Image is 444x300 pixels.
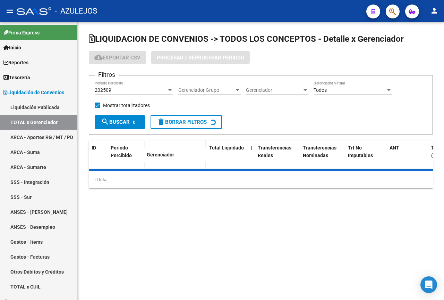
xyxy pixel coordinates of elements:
span: Buscar [101,119,130,125]
datatable-header-cell: ID [89,140,108,170]
span: Reportes [3,59,28,66]
datatable-header-cell: Período Percibido [108,140,134,170]
span: ANT [390,145,399,151]
span: Liquidación de Convenios [3,89,64,96]
datatable-header-cell: Gerenciador [144,147,206,162]
span: Gerenciador [246,87,302,93]
span: Tesorería [3,74,30,81]
datatable-header-cell: Transferencias Nominadas [300,140,345,171]
span: Borrar Filtros [157,119,207,125]
span: 202509 [95,87,111,93]
span: Todos [314,87,327,93]
datatable-header-cell: ANT [387,140,428,171]
span: ID [92,145,96,151]
span: Exportar CSV [94,55,140,61]
button: Procesar / Reprocesar período [151,51,250,64]
mat-icon: person [430,7,438,15]
span: Transferencias Nominadas [303,145,336,159]
button: Borrar Filtros [151,115,222,129]
span: LIQUIDACION DE CONVENIOS -> TODOS LOS CONCEPTOS - Detalle x Gerenciador [89,34,404,44]
datatable-header-cell: Transferencias Reales [255,140,300,171]
h3: Filtros [95,70,119,80]
span: Total Liquidado [209,145,244,151]
span: Gerenciador Grupo [178,87,234,93]
button: Exportar CSV [89,51,146,64]
span: Período Percibido [111,145,132,159]
mat-icon: cloud_download [94,53,103,62]
mat-icon: delete [157,117,165,126]
datatable-header-cell: Trf No Imputables [345,140,387,171]
span: | [251,145,252,151]
mat-icon: search [101,117,109,126]
span: Gerenciador [147,152,174,157]
div: 0 total [89,171,433,188]
div: Open Intercom Messenger [420,276,437,293]
datatable-header-cell: Total Liquidado [206,140,248,171]
span: - AZULEJOS [55,3,97,19]
span: Firma Express [3,29,40,37]
span: Transferencias Reales [258,145,291,159]
span: Procesar / Reprocesar período [157,55,244,61]
datatable-header-cell: | [248,140,255,171]
mat-icon: menu [6,7,14,15]
span: Inicio [3,44,21,51]
button: Buscar [95,115,145,129]
span: Trf No Imputables [348,145,373,159]
span: Mostrar totalizadores [103,101,150,110]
